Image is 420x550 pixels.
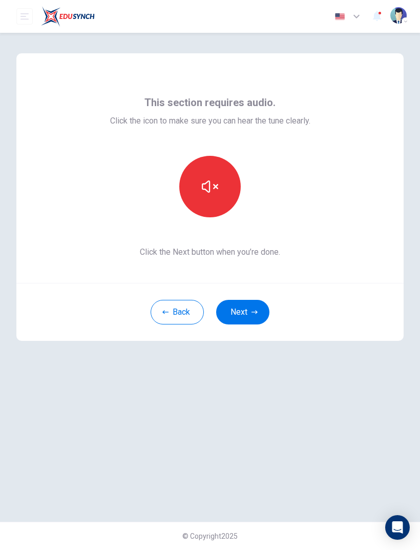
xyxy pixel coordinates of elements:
[151,300,204,324] button: Back
[390,7,407,24] img: Profile picture
[144,94,276,111] span: This section requires audio.
[333,13,346,21] img: en
[216,300,269,324] button: Next
[16,8,33,25] button: open mobile menu
[385,515,410,540] div: Open Intercom Messenger
[110,246,310,258] span: Click the Next button when you’re done.
[110,115,310,127] span: Click the icon to make sure you can hear the tune clearly.
[182,532,238,540] span: © Copyright 2025
[41,6,95,27] img: EduSynch logo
